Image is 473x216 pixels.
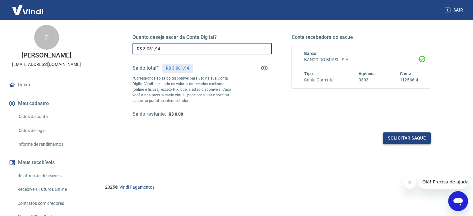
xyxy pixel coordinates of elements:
iframe: Mensagem da empresa [419,175,468,189]
iframe: Fechar mensagem [404,176,416,189]
a: Início [7,78,86,92]
a: Dados da conta [15,110,86,123]
span: Conta [400,71,411,76]
a: Recebíveis Futuros Online [15,183,86,196]
span: Banco [304,51,317,56]
p: [EMAIL_ADDRESS][DOMAIN_NAME] [12,61,81,68]
h5: Saldo total*: [132,65,160,71]
a: Contratos com credores [15,197,86,210]
span: Tipo [304,71,313,76]
div: O [34,25,59,50]
a: Dados de login [15,124,86,137]
a: Vindi Pagamentos [119,185,155,190]
h6: 0303 [359,77,375,83]
p: *Corresponde ao saldo disponível para uso na sua Conta Digital Vindi. Incluindo os valores das ve... [132,76,237,103]
h5: Quanto deseja sacar da Conta Digital? [132,34,272,40]
h6: 112566-4 [400,77,418,83]
span: Olá! Precisa de ajuda? [4,4,52,9]
button: Solicitar saque [383,132,431,144]
button: Sair [443,4,466,16]
p: [PERSON_NAME] [21,52,71,59]
h5: Conta recebedora do saque [292,34,431,40]
a: Relatório de Recebíveis [15,169,86,182]
h6: BANCO DO BRASIL S.A. [304,57,419,63]
a: Informe de rendimentos [15,138,86,151]
h6: Conta Corrente [304,77,333,83]
p: 2025 © [105,184,458,191]
span: Agência [359,71,375,76]
h5: Saldo restante: [132,111,166,117]
span: R$ 0,00 [169,112,183,117]
button: Meus recebíveis [7,156,86,169]
button: Meu cadastro [7,97,86,110]
img: Vindi [7,0,48,19]
p: R$ 3.081,94 [166,65,189,71]
iframe: Botão para abrir a janela de mensagens [448,191,468,211]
